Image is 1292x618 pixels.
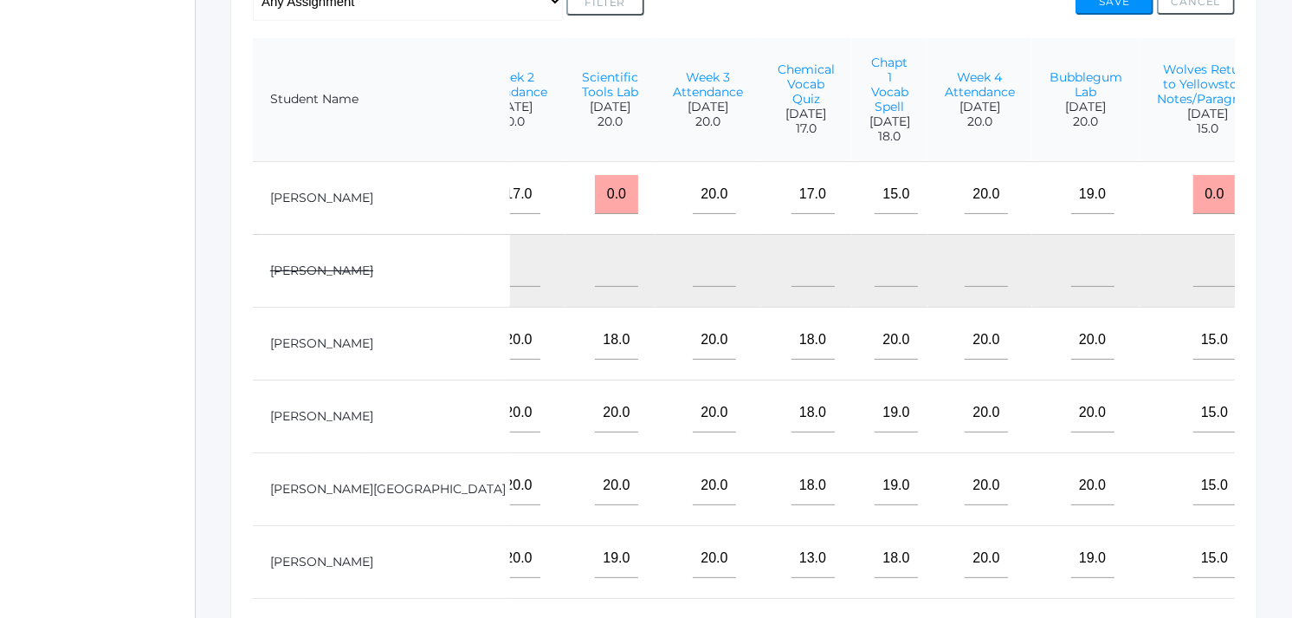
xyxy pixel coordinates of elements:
span: 20.0 [477,114,547,129]
span: [DATE] [582,100,638,114]
span: [DATE] [945,100,1015,114]
a: [PERSON_NAME] [270,190,373,205]
a: Chemical Vocab Quiz [778,62,835,107]
span: 17.0 [778,121,835,136]
a: Bubblegum Lab [1050,69,1122,100]
span: 15.0 [1157,121,1259,136]
span: [DATE] [869,114,910,129]
a: [PERSON_NAME] [270,408,373,424]
span: [DATE] [1157,107,1259,121]
span: [DATE] [673,100,743,114]
a: [PERSON_NAME] [270,335,373,351]
span: 20.0 [582,114,638,129]
a: Week 2 Attendance [477,69,547,100]
a: [PERSON_NAME] [270,554,373,569]
a: Week 4 Attendance [945,69,1015,100]
span: 20.0 [1050,114,1122,129]
a: [PERSON_NAME] [270,263,373,278]
span: 20.0 [673,114,743,129]
span: [DATE] [477,100,547,114]
span: [DATE] [778,107,835,121]
th: Student Name [253,38,510,162]
span: [DATE] [1050,100,1122,114]
a: Scientific Tools Lab [582,69,638,100]
a: Chapt 1 Vocab Spell [871,55,908,114]
span: 18.0 [869,129,910,144]
a: [PERSON_NAME][GEOGRAPHIC_DATA] [270,481,506,497]
span: 20.0 [945,114,1015,129]
a: Week 3 Attendance [673,69,743,100]
a: Wolves Return to Yellowstone Notes/Paragraph [1157,62,1259,107]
